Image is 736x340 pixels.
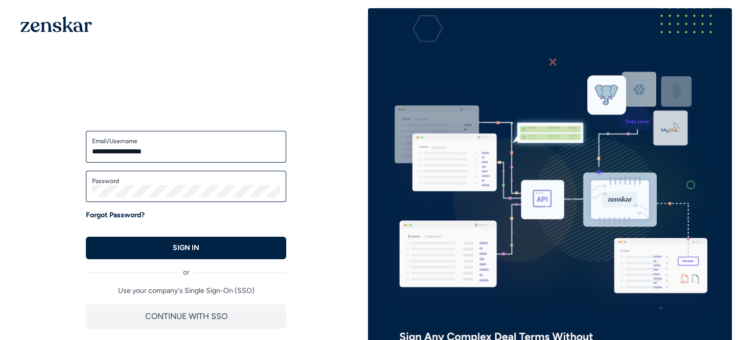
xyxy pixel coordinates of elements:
img: 1OGAJ2xQqyY4LXKgY66KYq0eOWRCkrZdAb3gUhuVAqdWPZE9SRJmCz+oDMSn4zDLXe31Ii730ItAGKgCKgCCgCikA4Av8PJUP... [20,16,92,32]
button: CONTINUE WITH SSO [86,304,286,329]
button: SIGN IN [86,237,286,259]
p: Use your company's Single Sign-On (SSO) [86,286,286,296]
label: Email/Username [92,137,280,145]
div: or [86,259,286,278]
a: Forgot Password? [86,210,145,220]
label: Password [92,177,280,185]
p: SIGN IN [173,243,199,253]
